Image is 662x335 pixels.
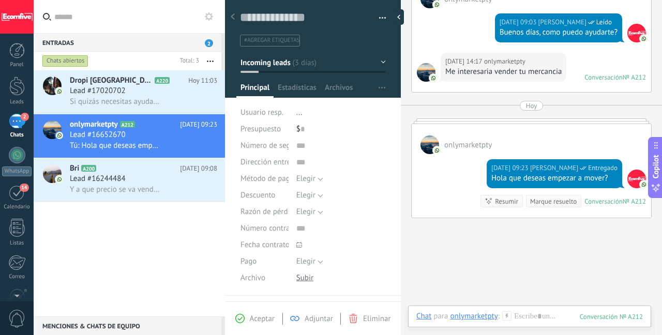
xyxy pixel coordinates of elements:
[2,62,32,68] div: Panel
[120,121,135,128] span: A212
[491,163,530,173] div: [DATE] 09:23
[250,314,275,324] span: Aceptar
[244,37,299,44] span: #agregar etiquetas
[530,163,578,173] span: Deiverth Rodriguez (Oficina de Venta)
[240,274,265,282] span: Archivo
[433,1,441,8] img: com.amocrm.amocrmwa.svg
[2,99,32,105] div: Leads
[296,187,323,204] button: Elegir
[240,253,289,270] div: Pago
[420,135,439,154] span: onlymarketpty
[2,273,32,280] div: Correo
[34,70,225,114] a: avatariconDropi [GEOGRAPHIC_DATA]A220Hoy 11:03Lead #17020702Si quizás necesitas ayuda con algo pa...
[240,270,289,286] div: Archivo
[433,311,448,322] span: para
[2,240,32,247] div: Listas
[325,83,353,98] span: Archivos
[240,175,294,182] span: Método de pago
[296,108,303,117] span: ...
[450,311,498,321] div: onlymarketpty
[42,55,88,67] div: Chats abiertos
[240,220,289,237] div: Número contrato
[296,256,315,266] span: Elegir
[296,121,386,138] div: $
[430,74,437,82] img: com.amocrm.amocrmwa.svg
[484,56,525,67] span: onlymarketpty
[34,114,225,158] a: avataricononlymarketptyA212[DATE] 09:23Lead #16652670Tú: Hola que deseas empezar a mover?
[500,17,538,27] div: [DATE] 09:03
[240,104,289,121] div: Usuario resp.
[296,171,323,187] button: Elegir
[56,176,63,183] img: icon
[70,130,126,140] span: Lead #16652670
[240,138,289,154] div: Número de seguimiento
[627,170,646,188] span: Deiverth Rodriguez
[240,191,275,199] span: Descuento
[444,140,492,150] span: onlymarketpty
[70,141,160,150] span: Tú: Hola que deseas empezar a mover?
[34,33,221,52] div: Entradas
[296,253,323,270] button: Elegir
[70,97,160,106] span: Si quizás necesitas ayuda con algo para que las guías puedan pasar a estatus pendiente de manera ...
[240,224,296,232] span: Número contrato
[538,17,586,27] span: Deiverth Rodriguez (Oficina de Venta)
[278,83,317,98] span: Estadísticas
[240,158,299,166] span: Dirección entrega
[70,86,126,96] span: Lead #17020702
[623,197,646,206] div: № A212
[240,121,289,138] div: Presupuesto
[70,119,118,130] span: onlymarketpty
[180,119,217,130] span: [DATE] 09:23
[296,207,315,217] span: Elegir
[580,312,643,321] div: 212
[240,124,281,134] span: Presupuesto
[81,165,96,172] span: A200
[651,155,661,179] span: Copilot
[180,163,217,174] span: [DATE] 09:08
[240,208,298,216] span: Razón de pérdida
[526,101,537,111] div: Hoy
[240,171,289,187] div: Método de pago
[240,257,257,265] span: Pago
[623,73,646,82] div: № A212
[445,67,562,77] div: Me interesaria vender tu mercancia
[296,174,315,184] span: Elegir
[584,197,623,206] div: Conversación
[56,132,63,139] img: icon
[70,163,79,174] span: Bri
[296,204,323,220] button: Elegir
[363,314,390,324] span: Eliminar
[70,185,160,194] span: Y a que precio se va vender por dropi
[2,204,32,210] div: Calendario
[240,204,289,220] div: Razón de pérdida
[433,147,441,154] img: com.amocrm.amocrmwa.svg
[240,154,289,171] div: Dirección entrega
[584,73,623,82] div: Conversación
[34,158,225,202] a: avatariconBriA200[DATE] 09:08Lead #16244484Y a que precio se va vender por dropi
[2,166,32,176] div: WhatsApp
[240,108,283,117] span: Usuario resp.
[445,56,484,67] div: [DATE] 14:17
[588,163,618,173] span: Entregado
[240,237,289,253] div: Fecha contrato
[500,27,618,38] div: Buenos días, como puedo ayudarte?
[640,181,648,188] img: com.amocrm.amocrmwa.svg
[305,314,333,324] span: Adjuntar
[2,132,32,139] div: Chats
[417,63,435,82] span: onlymarketpty
[596,17,612,27] span: Leído
[627,24,646,42] span: Deiverth Rodriguez
[70,75,153,86] span: Dropi [GEOGRAPHIC_DATA]
[240,83,269,98] span: Principal
[491,173,618,184] div: Hola que deseas empezar a mover?
[70,174,126,184] span: Lead #16244484
[240,241,290,249] span: Fecha contrato
[495,196,518,206] div: Resumir
[498,311,500,322] span: :
[530,196,577,206] div: Marque resuelto
[205,39,213,47] span: 2
[176,56,199,66] div: Total: 3
[240,187,289,204] div: Descuento
[20,184,28,192] span: 14
[56,88,63,95] img: icon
